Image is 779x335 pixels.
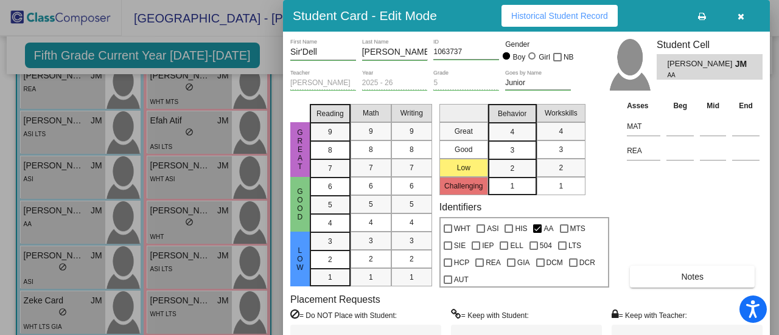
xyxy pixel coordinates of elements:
span: [PERSON_NAME] [667,58,735,71]
span: 6 [328,181,332,192]
span: AUT [454,272,469,287]
label: = Keep with Student: [451,309,529,321]
span: 5 [369,199,373,210]
input: teacher [290,79,356,88]
span: 2 [559,162,563,173]
span: DCR [579,255,595,270]
th: Mid [697,99,729,112]
button: Notes [630,266,755,288]
span: HCP [454,255,469,270]
span: GIA [517,255,530,270]
span: DCM [547,255,563,270]
span: 2 [510,163,514,174]
span: Historical Student Record [511,11,608,21]
label: Placement Requests [290,294,380,305]
span: REA [486,255,501,270]
span: 4 [369,217,373,228]
span: Math [363,108,379,119]
span: MTS [570,221,585,236]
span: 8 [369,144,373,155]
span: HIS [515,221,527,236]
span: 7 [410,162,414,173]
span: AA [667,71,726,80]
span: 2 [328,254,332,265]
input: assessment [627,117,660,136]
span: 1 [510,181,514,192]
span: Reading [316,108,344,119]
th: Beg [663,99,697,112]
span: 9 [328,126,332,137]
span: AA [543,221,553,236]
span: 4 [510,126,514,137]
span: Writing [400,108,423,119]
span: 9 [369,126,373,137]
span: Notes [681,272,704,281]
span: WHT [454,221,470,236]
span: Workskills [545,108,578,119]
input: Enter ID [433,48,499,57]
label: Identifiers [439,201,481,213]
span: 6 [410,181,414,192]
span: 2 [369,254,373,264]
span: JM [735,58,752,71]
span: 1 [559,181,563,192]
div: Girl [538,52,550,63]
button: Historical Student Record [501,5,618,27]
span: 7 [328,163,332,174]
span: NB [564,50,574,64]
span: Great [295,128,306,171]
span: 3 [510,145,514,156]
span: ASI [487,221,498,236]
span: 1 [410,272,414,283]
span: 4 [559,126,563,137]
input: assessment [627,142,660,160]
span: 2 [410,254,414,264]
mat-label: Gender [505,39,571,50]
span: 3 [328,236,332,247]
span: IEP [482,238,494,253]
span: 4 [328,218,332,229]
span: Good [295,187,306,221]
span: Low [295,246,306,272]
label: = Do NOT Place with Student: [290,309,397,321]
input: goes by name [505,79,571,88]
span: ELL [510,238,523,253]
span: SIE [454,238,466,253]
span: 5 [328,199,332,210]
span: LTS [568,238,581,253]
span: 9 [410,126,414,137]
th: Asses [624,99,663,112]
label: = Keep with Teacher: [612,309,687,321]
span: 3 [410,235,414,246]
span: Behavior [498,108,526,119]
span: 1 [369,272,373,283]
input: grade [433,79,499,88]
th: End [729,99,763,112]
span: 8 [410,144,414,155]
h3: Student Card - Edit Mode [293,8,437,23]
input: year [362,79,428,88]
span: 5 [410,199,414,210]
span: 504 [540,238,552,253]
span: 3 [559,144,563,155]
span: 4 [410,217,414,228]
div: Boy [512,52,526,63]
span: 7 [369,162,373,173]
span: 6 [369,181,373,192]
span: 8 [328,145,332,156]
h3: Student Cell [657,39,763,50]
span: 3 [369,235,373,246]
span: 1 [328,272,332,283]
